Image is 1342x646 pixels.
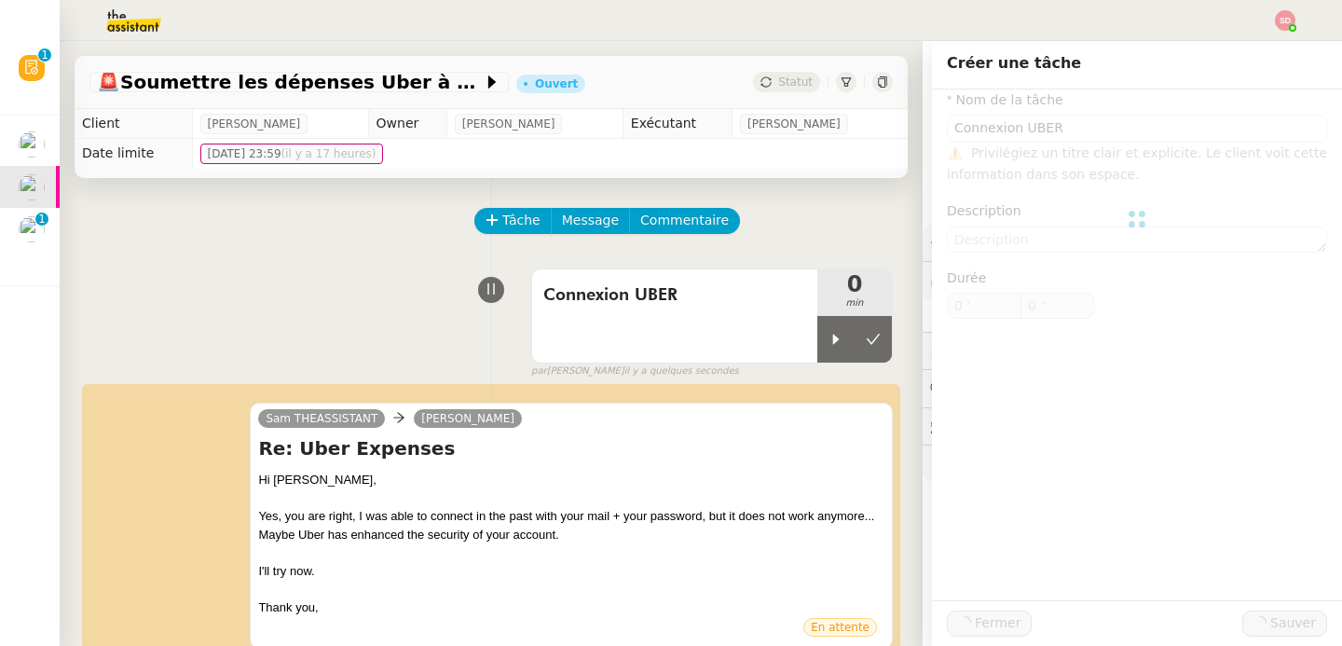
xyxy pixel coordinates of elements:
[38,213,46,229] p: 1
[531,364,739,379] small: [PERSON_NAME]
[923,370,1342,406] div: 💬Commentaires
[923,446,1342,482] div: 🧴Autres
[208,144,377,163] span: [DATE] 23:59
[640,210,729,231] span: Commentaire
[462,115,555,133] span: [PERSON_NAME]
[923,333,1342,369] div: ⏲️Tâches 5:44
[368,109,446,139] td: Owner
[930,380,1049,395] span: 💬
[258,562,884,581] div: I'll try now.
[817,273,892,296] span: 0
[623,109,732,139] td: Exécutant
[930,269,1051,291] span: 🔐
[258,526,884,544] div: Maybe Uber has enhanced the security of your account.
[474,208,552,234] button: Tâche
[281,147,377,160] span: (il y a 17 heures)
[747,115,841,133] span: [PERSON_NAME]
[208,115,301,133] span: [PERSON_NAME]
[930,419,1130,433] span: 🕵️
[930,232,1027,254] span: ⚙️
[923,408,1342,445] div: 🕵️Autres demandes en cours
[75,139,192,169] td: Date limite
[947,611,1032,637] button: Fermer
[414,410,522,427] a: [PERSON_NAME]
[562,210,619,231] span: Message
[38,48,51,62] nz-badge-sup: 1
[97,73,483,91] span: Soumettre les dépenses Uber à [GEOGRAPHIC_DATA]
[930,456,988,471] span: 🧴
[19,174,45,200] img: users%2F1ZOdYReiRxU708bktO25dFUINP72%2Favatar%2Fdbb5ecdd-14b3-417b-817a-38ae3883c55a
[531,364,547,379] span: par
[1242,611,1327,637] button: Sauver
[817,296,892,311] span: min
[97,71,120,93] span: 🚨
[258,598,884,617] div: Thank you,
[624,364,739,379] span: il y a quelques secondes
[19,131,45,158] img: users%2F9GXHdUEgf7ZlSXdwo7B3iBDT3M02%2Favatar%2Fimages.jpeg
[778,76,813,89] span: Statut
[35,213,48,226] nz-badge-sup: 1
[258,410,385,427] a: Sam THEASSISTANT
[947,54,1081,72] span: Créer une tâche
[543,282,806,309] span: Connexion UBER
[19,216,45,242] img: users%2FNsDxpgzytqOlIY2WSYlFcHtx26m1%2Favatar%2F8901.jpg
[258,507,884,526] div: Yes, you are right, I was able to connect in the past with your mail + your password, but it does...
[258,435,884,461] h4: Re: Uber Expenses
[930,343,1059,358] span: ⏲️
[551,208,630,234] button: Message
[535,78,578,89] div: Ouvert
[502,210,541,231] span: Tâche
[41,48,48,65] p: 1
[1275,10,1295,31] img: svg
[75,109,192,139] td: Client
[629,208,740,234] button: Commentaire
[923,225,1342,261] div: ⚙️Procédures
[923,262,1342,298] div: 🔐Données client
[258,471,884,489] div: Hi [PERSON_NAME],
[811,621,870,634] span: En attente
